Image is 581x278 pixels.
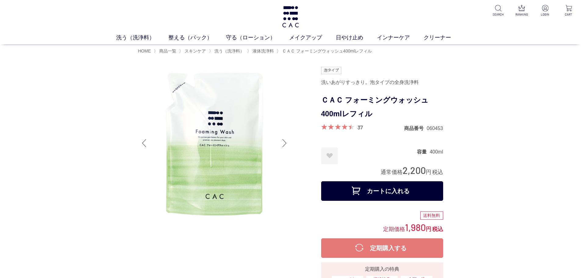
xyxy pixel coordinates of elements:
li: 〉 [179,48,207,54]
p: SEARCH [491,12,506,17]
dd: 400ml [430,149,443,155]
dd: 060453 [427,125,443,132]
a: CART [561,5,576,17]
span: スキンケア [185,49,206,53]
a: 日やけ止め [336,34,377,42]
img: logo [281,6,300,27]
a: クリーナー [424,34,465,42]
a: 整える（パック） [168,34,226,42]
p: RANKING [514,12,529,17]
a: 液体洗浄料 [251,49,274,53]
span: 洗う（洗浄料） [214,49,244,53]
li: 〉 [277,48,373,54]
a: RANKING [514,5,529,17]
span: 円 [426,226,431,232]
p: CART [561,12,576,17]
a: LOGIN [538,5,553,17]
a: インナーケア [377,34,424,42]
div: 定期購入の特典 [324,265,441,273]
span: 液体洗浄料 [253,49,274,53]
span: 1,980 [405,222,426,233]
h1: ＣＡＣ フォーミングウォッシュ400mlレフィル [321,93,443,121]
dt: 商品番号 [404,125,427,132]
a: 37 [357,124,363,131]
a: SEARCH [491,5,506,17]
span: 通常価格 [381,169,403,175]
a: 洗う（洗浄料） [116,34,168,42]
span: 定期価格 [383,226,405,232]
li: 〉 [247,48,275,54]
dt: 容量 [417,149,430,155]
button: 定期購入する [321,238,443,258]
span: 税込 [432,226,443,232]
img: 泡タイプ [321,67,341,74]
li: 〉 [154,48,178,54]
a: 商品一覧 [158,49,176,53]
span: 円 [426,169,431,175]
a: 洗う（洗浄料） [213,49,244,53]
span: ＣＡＣ フォーミングウォッシュ400mlレフィル [282,49,372,53]
a: ＣＡＣ フォーミングウォッシュ400mlレフィル [281,49,372,53]
a: お気に入りに登録する [321,147,338,164]
a: 守る（ローション） [226,34,289,42]
img: ＣＡＣ フォーミングウォッシュ400mlレフィル [138,67,291,219]
li: 〉 [209,48,246,54]
a: HOME [138,49,151,53]
p: LOGIN [538,12,553,17]
button: カートに入れる [321,181,443,201]
div: 送料無料 [420,211,443,220]
div: 洗いあがりすっきり。泡タイプの全身洗浄料 [321,77,443,88]
a: スキンケア [183,49,206,53]
span: 税込 [432,169,443,175]
span: 2,200 [403,164,426,176]
span: 商品一覧 [159,49,176,53]
a: メイクアップ [289,34,336,42]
